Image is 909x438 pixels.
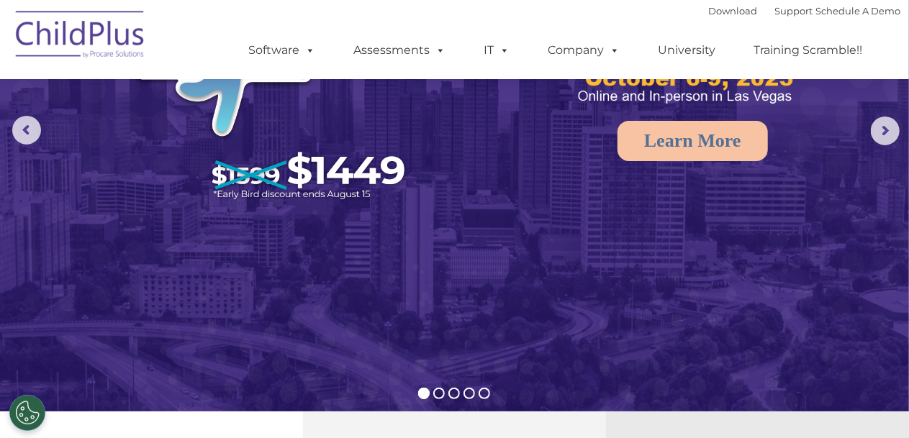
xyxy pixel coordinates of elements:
[618,121,768,161] a: Learn More
[709,5,758,17] a: Download
[709,5,901,17] font: |
[200,95,244,106] span: Last name
[674,283,909,438] iframe: Chat Widget
[340,36,461,65] a: Assessments
[775,5,813,17] a: Support
[9,1,153,73] img: ChildPlus by Procare Solutions
[200,154,261,165] span: Phone number
[9,395,45,431] button: Cookies Settings
[235,36,330,65] a: Software
[470,36,525,65] a: IT
[740,36,877,65] a: Training Scramble!!
[644,36,731,65] a: University
[534,36,635,65] a: Company
[816,5,901,17] a: Schedule A Demo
